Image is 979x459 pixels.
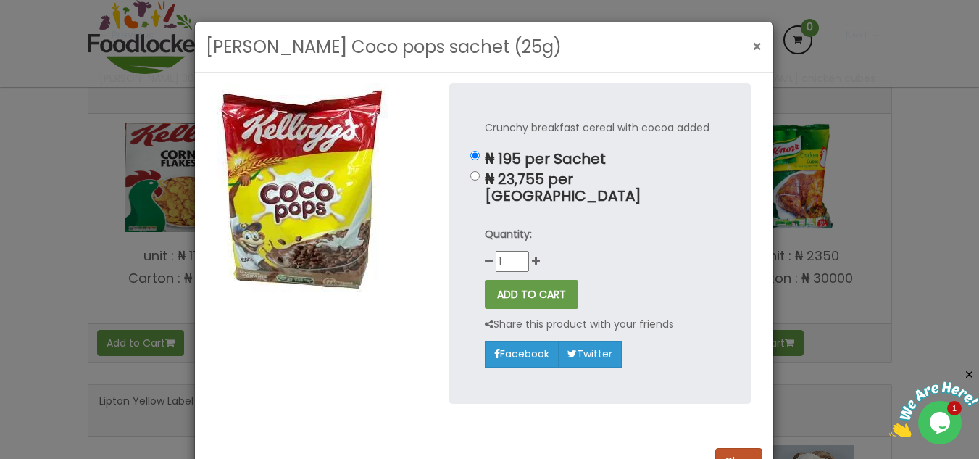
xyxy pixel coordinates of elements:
[485,227,532,241] strong: Quantity:
[217,83,388,292] img: Kellogg's Coco pops sachet (25g)
[485,151,715,168] p: ₦ 195 per Sachet
[485,280,578,309] button: ADD TO CART
[485,171,715,204] p: ₦ 23,755 per [GEOGRAPHIC_DATA]
[485,316,674,333] p: Share this product with your friends
[206,33,562,61] h3: [PERSON_NAME] Coco pops sachet (25g)
[470,171,480,181] input: ₦ 23,755 per [GEOGRAPHIC_DATA]
[470,151,480,160] input: ₦ 195 per Sachet
[752,36,762,57] span: ×
[889,368,979,437] iframe: chat widget
[558,341,622,367] a: Twitter
[485,341,559,367] a: Facebook
[485,120,715,136] p: Crunchy breakfast cereal with cocoa added
[745,32,770,62] button: Close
